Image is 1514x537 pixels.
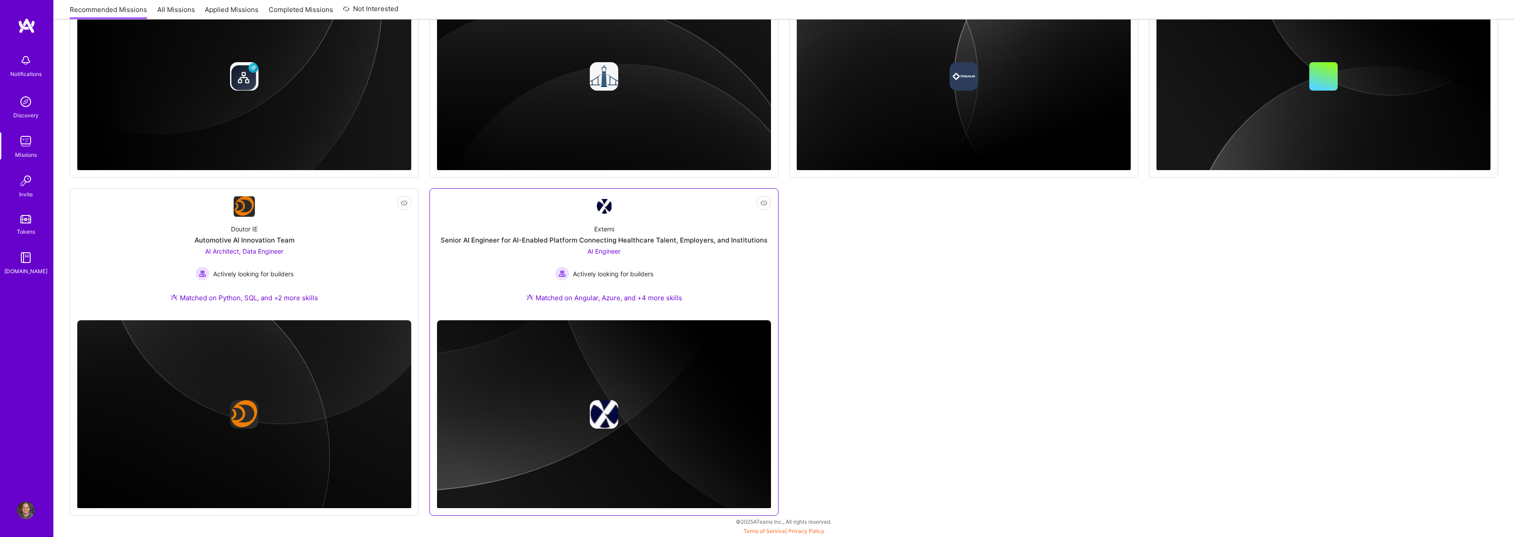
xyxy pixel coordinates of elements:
[17,227,35,236] div: Tokens
[760,199,767,207] i: icon EyeClosed
[15,501,37,519] a: User Avatar
[171,294,178,301] img: Ateam Purple Icon
[53,510,1514,533] div: © 2025 ATeams Inc., All rights reserved.
[17,93,35,111] img: discovery
[230,62,258,91] img: Company logo
[157,5,195,20] a: All Missions
[743,528,785,534] a: Terms of Service
[18,18,36,34] img: logo
[401,199,408,207] i: icon EyeClosed
[596,199,612,214] img: Company Logo
[743,528,824,534] span: |
[19,190,33,199] div: Invite
[555,267,569,281] img: Actively looking for builders
[77,196,411,313] a: Company LogoDoutor IEAutomotive AI Innovation TeamAI Architect, Data Engineer Actively looking fo...
[10,69,42,79] div: Notifications
[213,269,294,278] span: Actively looking for builders
[590,400,618,429] img: Company logo
[343,4,398,20] a: Not Interested
[205,5,258,20] a: Applied Missions
[437,320,771,509] img: cover
[594,224,614,234] div: Externi
[526,294,533,301] img: Ateam Purple Icon
[590,62,618,91] img: Company logo
[17,249,35,267] img: guide book
[77,320,411,509] img: cover
[171,293,318,302] div: Matched on Python, SQL, and +2 more skills
[269,5,333,20] a: Completed Missions
[70,5,147,20] a: Recommended Missions
[17,52,35,69] img: bell
[230,400,258,429] img: Company logo
[20,215,31,223] img: tokens
[13,111,39,120] div: Discovery
[15,150,37,159] div: Missions
[205,247,283,255] span: AI Architect, Data Engineer
[195,267,210,281] img: Actively looking for builders
[234,196,255,217] img: Company Logo
[788,528,824,534] a: Privacy Policy
[573,269,653,278] span: Actively looking for builders
[17,172,35,190] img: Invite
[588,247,620,255] span: AI Engineer
[441,235,767,245] div: Senior AI Engineer for AI-Enabled Platform Connecting Healthcare Talent, Employers, and Institutions
[231,224,258,234] div: Doutor IE
[195,235,294,245] div: Automotive AI Innovation Team
[437,196,771,313] a: Company LogoExterniSenior AI Engineer for AI-Enabled Platform Connecting Healthcare Talent, Emplo...
[17,132,35,150] img: teamwork
[950,62,978,91] img: Company logo
[526,293,682,302] div: Matched on Angular, Azure, and +4 more skills
[4,267,48,276] div: [DOMAIN_NAME]
[17,501,35,519] img: User Avatar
